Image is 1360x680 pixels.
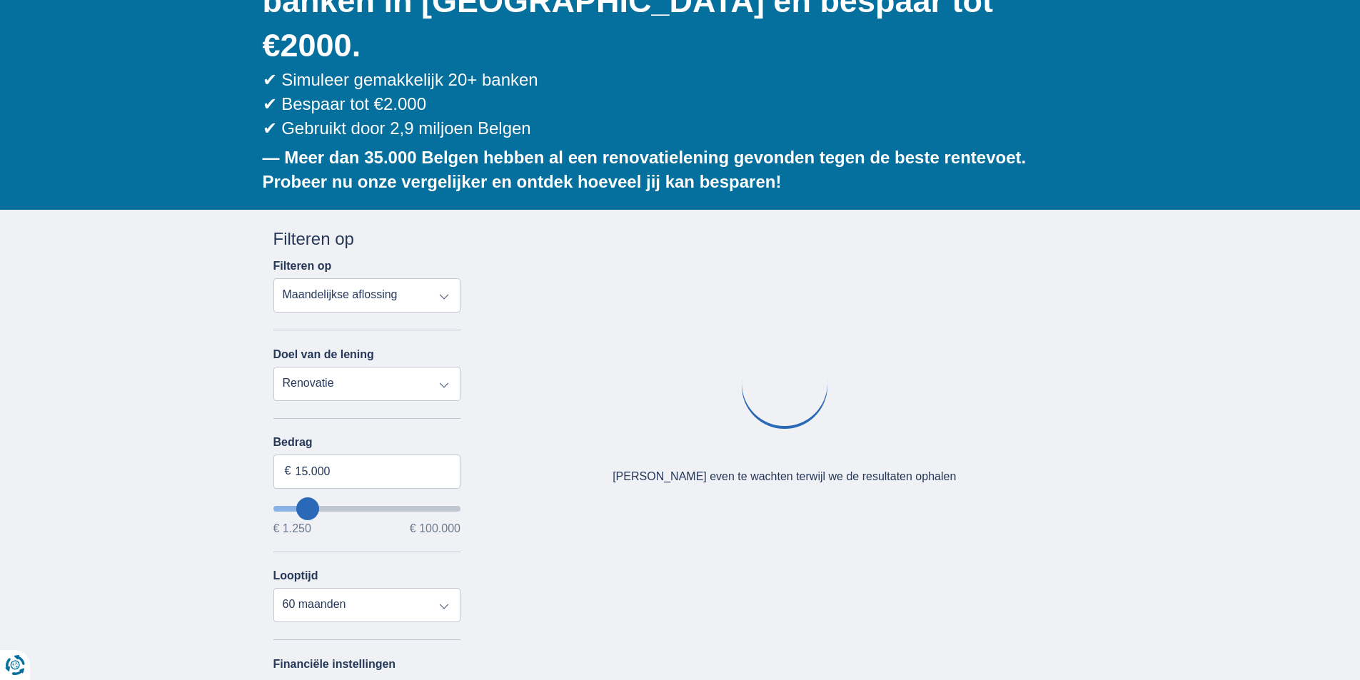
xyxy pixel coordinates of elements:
label: Looptijd [273,569,318,582]
span: € 1.250 [273,523,311,534]
b: — Meer dan 35.000 Belgen hebben al een renovatielening gevonden tegen de beste rentevoet. Probeer... [263,148,1027,191]
label: Bedrag [273,436,461,449]
span: € 100.000 [410,523,460,534]
input: wantToBorrow [273,506,461,512]
label: Financiële instellingen [273,658,396,671]
label: Doel van de lening [273,348,374,361]
div: Filteren op [273,227,461,251]
span: € [285,463,291,479]
div: [PERSON_NAME] even te wachten terwijl we de resultaten ophalen [613,469,956,485]
label: Filteren op [273,260,332,273]
div: ✔ Simuleer gemakkelijk 20+ banken ✔ Bespaar tot €2.000 ✔ Gebruikt door 2,9 miljoen Belgen [263,68,1087,141]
